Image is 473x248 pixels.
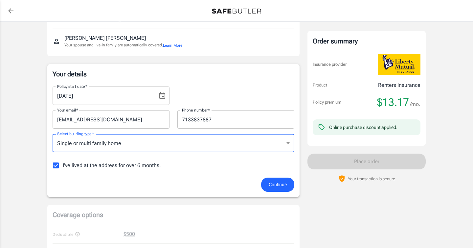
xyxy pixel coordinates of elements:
[329,124,397,131] div: Online purchase discount applied.
[212,9,261,14] img: Back to quotes
[269,181,287,189] span: Continue
[156,89,169,102] button: Choose date, selected date is Sep 28, 2025
[63,161,161,169] span: I've lived at the address for over 6 months.
[57,131,94,136] label: Select building type
[182,107,210,113] label: Phone number
[313,36,420,46] div: Order summary
[57,84,87,89] label: Policy start date
[177,110,294,129] input: Enter number
[64,34,146,42] p: [PERSON_NAME] [PERSON_NAME]
[53,69,294,79] p: Your details
[313,99,341,106] p: Policy premium
[261,178,294,192] button: Continue
[313,61,347,68] p: Insurance provider
[53,37,60,45] svg: Insured person
[4,4,17,17] a: back to quotes
[53,110,169,129] input: Enter email
[348,176,395,182] p: Your transaction is secure
[163,42,182,48] button: Learn More
[53,134,294,152] div: Single or multi family home
[313,82,327,88] p: Product
[378,81,420,89] p: Renters Insurance
[377,96,409,109] span: $13.17
[64,42,182,48] p: Your spouse and live-in family are automatically covered.
[410,100,420,109] span: /mo.
[53,87,153,105] input: MM/DD/YYYY
[378,54,420,75] img: Liberty Mutual
[57,107,78,113] label: Your email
